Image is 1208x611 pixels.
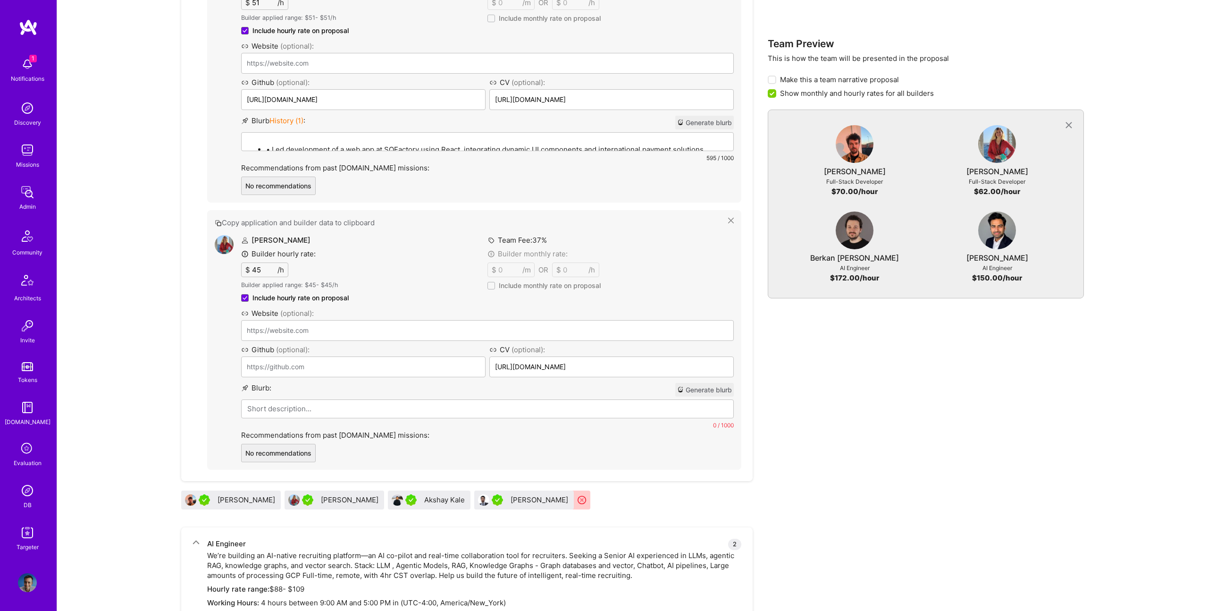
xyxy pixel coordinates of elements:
a: User Avatar [16,573,39,592]
span: (optional): [512,78,545,87]
label: Github [241,77,486,87]
span: 1 [29,55,37,62]
div: $ 62.00 /hour [974,187,1020,196]
span: (optional): [512,345,545,354]
img: guide book [18,398,37,417]
div: AI Engineer [840,263,870,273]
span: (optional): [276,78,310,87]
i: icon ArrowDown [193,539,200,546]
div: $ 70.00 /hour [831,187,878,196]
div: Tokens [18,375,37,385]
span: (optional): [280,309,314,318]
label: Website [241,41,734,51]
p: Builder applied range: $ 45 - $ 45 /h [241,281,349,289]
img: discovery [18,99,37,118]
i: icon CrystalBall [677,386,684,393]
div: [PERSON_NAME] [218,495,277,505]
span: Hourly rate range: [207,585,269,594]
img: teamwork [18,141,37,160]
h3: Team Preview [768,38,1083,50]
div: Invite [20,335,35,345]
label: Website [241,308,734,318]
i: icon Copy [215,220,222,227]
label: CV [489,345,734,355]
p: Builder applied range: $ 51 - $ 51 /h [241,14,349,22]
div: Admin [19,202,36,212]
label: Blurb : [241,383,271,397]
label: Recommendations from past [DOMAIN_NAME] missions: [241,430,734,440]
img: Community [16,225,39,247]
div: Community [12,247,42,257]
img: User Avatar [478,494,489,506]
img: User Avatar [215,235,234,254]
i: icon SelectionTeam [18,440,36,458]
img: User Avatar [978,125,1016,163]
div: Discovery [14,118,41,127]
div: Notifications [11,74,44,84]
span: /h [588,265,595,275]
div: Evaluation [14,458,42,468]
label: Blurb : [241,116,305,129]
label: Builder hourly rate: [241,249,316,259]
div: Akshay Kale [424,495,467,505]
img: bell [18,55,37,74]
a: User Avatar [978,125,1016,167]
button: No recommendations [241,177,316,195]
span: $ [492,265,496,275]
input: https://website.com [241,320,734,341]
input: https://github.com [241,89,486,110]
img: Architects [16,271,39,293]
div: $ 172.00 /hour [830,273,879,283]
div: Targeter [17,542,39,552]
span: Include hourly rate on proposal [252,26,349,35]
span: $ [245,265,250,275]
button: Copy application and builder data to clipboard [215,218,728,228]
span: /m [522,265,531,275]
img: admin teamwork [18,183,37,202]
label: [PERSON_NAME] [241,236,310,245]
img: Skill Targeter [18,523,37,542]
label: CV [489,77,734,87]
span: 9:00 AM and 5:00 PM [320,598,393,607]
label: Github [241,345,486,355]
label: Recommendations from past [DOMAIN_NAME] missions: [241,163,734,173]
div: [PERSON_NAME] [511,495,570,505]
img: logo [19,19,38,36]
label: Team Fee: 37 % [487,235,547,245]
div: [DOMAIN_NAME] [5,417,50,427]
span: Show monthly and hourly rates for all builders [780,88,934,98]
span: History ( 1 ) [269,116,303,125]
p: • Led development of a web app at SQFactory using React, integrating dynamic UI components and in... [266,144,728,154]
img: User Avatar [836,125,873,163]
div: Full-Stack Developer [826,177,883,187]
img: A.Teamer in Residence [492,494,503,506]
div: OR [538,265,548,275]
div: $ 150.00 /hour [972,273,1022,283]
i: icon Close [728,218,734,223]
div: Full-Stack Developer [969,177,1025,187]
a: User Avatar [978,212,1016,253]
img: tokens [22,362,33,371]
button: Generate blurb [675,116,734,129]
div: AI Engineer [982,263,1012,273]
div: 2 [728,539,741,550]
div: [PERSON_NAME] [966,167,1028,177]
div: Berkan [PERSON_NAME] [810,253,899,263]
img: User Avatar [185,494,196,506]
img: User Avatar [392,494,403,506]
div: DB [24,500,32,510]
div: $ 88 - $ 109 [207,584,741,594]
span: $ [556,265,561,275]
img: User Avatar [288,494,300,506]
i: icon CloseGray [1063,120,1074,131]
span: (optional): [280,42,314,51]
span: Make this a team narrative proposal [780,75,899,85]
img: User Avatar [978,212,1016,249]
img: User Avatar [836,212,873,249]
img: A.Teamer in Residence [405,494,417,506]
div: 4 hours between in (UTC -4:00 , America/New_York ) [207,598,741,608]
input: https://website.com [241,53,734,74]
img: A.Teamer in Residence [302,494,313,506]
img: A.Teamer in Residence [199,494,210,506]
span: Include monthly rate on proposal [499,281,601,290]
